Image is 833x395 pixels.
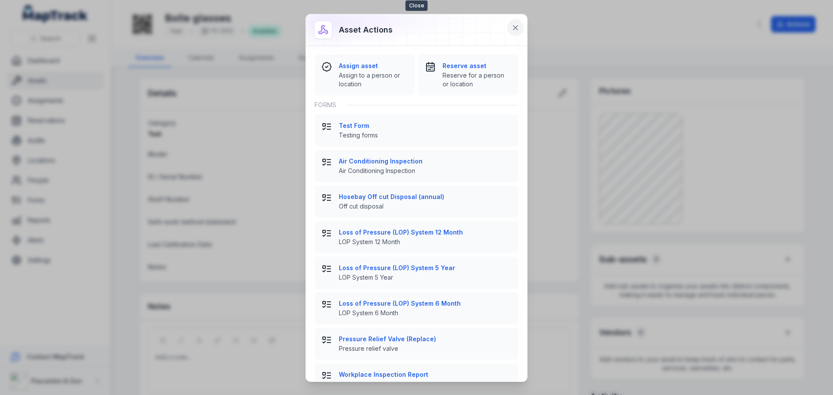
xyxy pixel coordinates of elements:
[339,380,512,388] span: Workplace Inspection
[315,150,518,182] button: Air Conditioning InspectionAir Conditioning Inspection
[443,62,512,70] strong: Reserve asset
[315,328,518,360] button: Pressure Relief Valve (Replace)Pressure relief valve
[339,71,408,88] span: Assign to a person or location
[315,186,518,218] button: Hosebay Off cut Disposal (annual)Off cut disposal
[339,344,512,353] span: Pressure relief valve
[339,157,512,166] strong: Air Conditioning Inspection
[315,257,518,289] button: Loss of Pressure (LOP) System 5 YearLOP System 5 Year
[339,264,512,272] strong: Loss of Pressure (LOP) System 5 Year
[443,71,512,88] span: Reserve for a person or location
[339,202,512,211] span: Off cut disposal
[315,55,415,95] button: Assign assetAssign to a person or location
[315,114,518,147] button: Test FormTesting forms
[339,299,512,308] strong: Loss of Pressure (LOP) System 6 Month
[339,62,408,70] strong: Assign asset
[339,166,512,175] span: Air Conditioning Inspection
[339,24,393,36] h3: Asset actions
[339,309,512,317] span: LOP System 6 Month
[418,55,518,95] button: Reserve assetReserve for a person or location
[315,292,518,324] button: Loss of Pressure (LOP) System 6 MonthLOP System 6 Month
[339,228,512,237] strong: Loss of Pressure (LOP) System 12 Month
[339,238,512,246] span: LOP System 12 Month
[315,95,518,114] div: Forms
[339,193,512,201] strong: Hosebay Off cut Disposal (annual)
[339,121,512,130] strong: Test Form
[339,370,512,379] strong: Workplace Inspection Report
[339,335,512,343] strong: Pressure Relief Valve (Replace)
[339,131,512,140] span: Testing forms
[406,0,428,11] span: Close
[315,221,518,253] button: Loss of Pressure (LOP) System 12 MonthLOP System 12 Month
[339,273,512,282] span: LOP System 5 Year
